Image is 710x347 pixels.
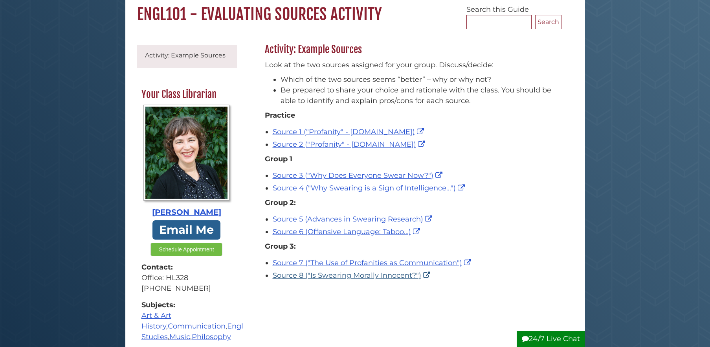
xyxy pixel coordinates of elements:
[141,283,232,294] div: [PHONE_NUMBER]
[141,105,232,218] a: Profile Photo [PERSON_NAME]
[273,271,432,280] a: Source 8 ("Is Swearing Morally Innocent?")
[192,332,231,341] a: Philosophy
[265,198,296,207] strong: Group 2:
[141,300,232,310] strong: Subjects:
[273,215,434,223] a: Source 5 (Advances in Swearing Research)
[141,262,232,273] strong: Contact:
[141,300,232,342] div: , , , , ,
[517,331,585,347] button: 24/7 Live Chat
[152,220,221,240] a: Email Me
[265,155,292,163] strong: Group 1
[141,311,171,330] a: Art & Art History
[141,207,232,218] div: [PERSON_NAME]
[141,322,281,341] a: Gender Studies
[535,15,561,29] button: Search
[168,322,226,330] a: Communication
[141,273,232,283] div: Office: HL328
[261,43,561,56] h2: Activity: Example Sources
[169,332,190,341] a: Music
[273,258,473,267] a: Source 7 ("The Use of Profanities as Communication")
[265,242,296,251] strong: Group 3:
[281,85,558,106] li: Be prepared to share your choice and rationale with the class. You should be able to identify and...
[281,74,558,85] li: Which of the two sources seems “better” – why or why not?
[273,140,427,149] a: Source 2 ("Profanity" - [DOMAIN_NAME])
[227,322,253,330] a: English
[143,105,229,201] img: Profile Photo
[273,171,444,180] a: Source 3 ("Why Does Everyone Swear Now?")
[273,127,426,136] a: Source 1 ("Profanity" - [DOMAIN_NAME])
[265,60,558,70] p: Look at the two sources assigned for your group. Discuss/decide:
[150,243,222,256] button: Schedule Appointment
[145,52,226,59] a: Activity: Example Sources
[265,111,295,120] strong: Practice
[138,88,236,101] h2: Your Class Librarian
[273,227,422,236] a: Source 6 (Offensive Language: Taboo...)
[273,184,467,192] a: Source 4 ("Why Swearing is a Sign of Intelligence...")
